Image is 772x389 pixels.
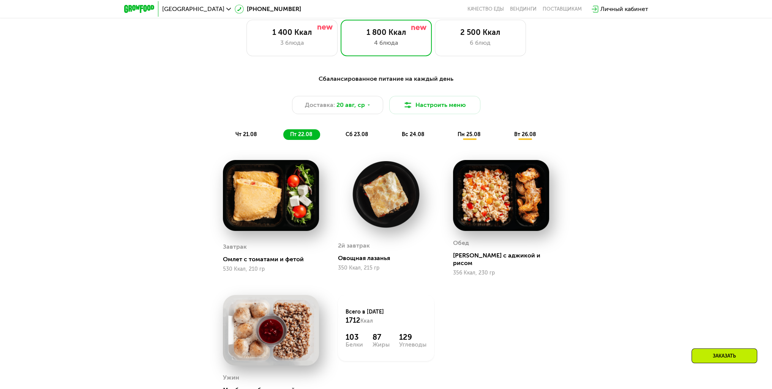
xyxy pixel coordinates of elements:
[290,131,313,138] span: пт 22.08
[349,38,424,47] div: 4 блюда
[346,308,426,325] div: Всего в [DATE]
[543,6,582,12] div: поставщикам
[373,333,390,342] div: 87
[458,131,481,138] span: пн 25.08
[600,5,648,14] div: Личный кабинет
[443,38,518,47] div: 6 блюд
[510,6,537,12] a: Вендинги
[223,241,247,253] div: Завтрак
[254,28,330,37] div: 1 400 Ккал
[402,131,425,138] span: вс 24.08
[346,316,360,325] span: 1712
[360,318,373,324] span: Ккал
[254,38,330,47] div: 3 блюда
[349,28,424,37] div: 1 800 Ккал
[338,265,434,271] div: 350 Ккал, 215 гр
[453,237,469,249] div: Обед
[373,342,390,348] div: Жиры
[467,6,504,12] a: Качество еды
[223,266,319,272] div: 530 Ккал, 210 гр
[338,254,440,262] div: Овощная лазанья
[305,100,335,110] span: Доставка:
[399,342,426,348] div: Углеводы
[235,5,301,14] a: [PHONE_NUMBER]
[162,6,224,12] span: [GEOGRAPHIC_DATA]
[691,348,757,363] div: Заказать
[443,28,518,37] div: 2 500 Ккал
[453,252,555,267] div: [PERSON_NAME] с аджикой и рисом
[161,74,611,84] div: Сбалансированное питание на каждый день
[389,96,480,114] button: Настроить меню
[514,131,536,138] span: вт 26.08
[223,256,325,263] div: Омлет с томатами и фетой
[338,240,370,251] div: 2й завтрак
[336,100,365,110] span: 20 авг, ср
[346,333,363,342] div: 103
[399,333,426,342] div: 129
[453,270,549,276] div: 356 Ккал, 230 гр
[235,131,257,138] span: чт 21.08
[346,131,368,138] span: сб 23.08
[223,372,239,383] div: Ужин
[346,342,363,348] div: Белки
